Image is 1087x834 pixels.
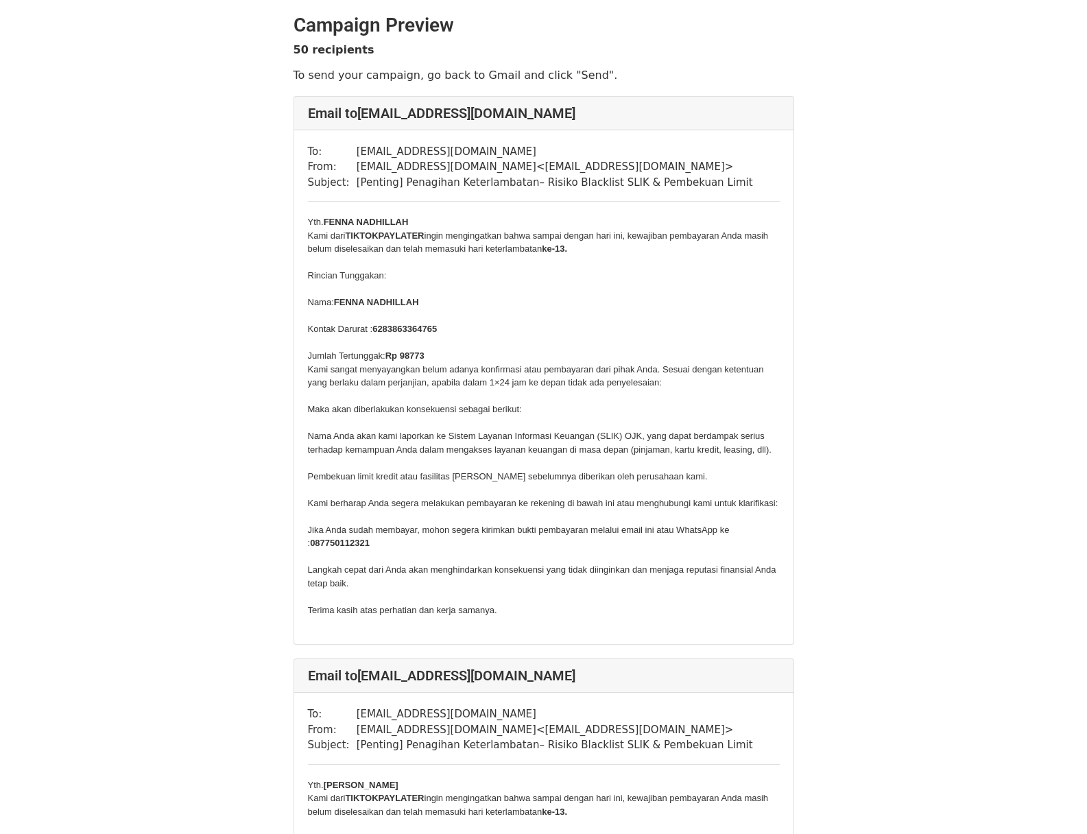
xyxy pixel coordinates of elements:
td: [EMAIL_ADDRESS][DOMAIN_NAME] [357,144,753,160]
div: Yth. Kami dari ingin mengingatkan bahwa sampai dengan hari ini, kewajiban pembayaran Anda masih b... [308,215,780,617]
td: [EMAIL_ADDRESS][DOMAIN_NAME] < [EMAIL_ADDRESS][DOMAIN_NAME] > [357,722,753,738]
td: To: [308,144,357,160]
b: ke-13. [542,243,567,254]
td: Subject: [308,737,357,753]
b: ke-13. [542,807,567,817]
td: Subject: [308,175,357,191]
td: From: [308,159,357,175]
b: Rp 98773 [385,350,425,361]
b: 6283863364765 [372,324,437,334]
td: To: [308,706,357,722]
td: [EMAIL_ADDRESS][DOMAIN_NAME] < [EMAIL_ADDRESS][DOMAIN_NAME] > [357,159,753,175]
span: TIKTOKPAYLATER [345,793,424,803]
td: [Penting] Penagihan Keterlambatan– Risiko Blacklist SLIK & Pembekuan Limit [357,175,753,191]
strong: 50 recipients [294,43,374,56]
b: FENNA NADHILLAH [324,217,409,227]
h2: Campaign Preview [294,14,794,37]
b: 087750112321 [310,538,370,548]
td: From: [308,722,357,738]
h4: Email to [EMAIL_ADDRESS][DOMAIN_NAME] [308,667,780,684]
td: [Penting] Penagihan Keterlambatan– Risiko Blacklist SLIK & Pembekuan Limit [357,737,753,753]
h4: Email to [EMAIL_ADDRESS][DOMAIN_NAME] [308,105,780,121]
b: [PERSON_NAME] [324,780,398,790]
p: To send your campaign, go back to Gmail and click "Send". [294,68,794,82]
td: [EMAIL_ADDRESS][DOMAIN_NAME] [357,706,753,722]
b: FENNA NADHILLAH [334,297,419,307]
span: TIKTOKPAYLATER [345,230,424,241]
